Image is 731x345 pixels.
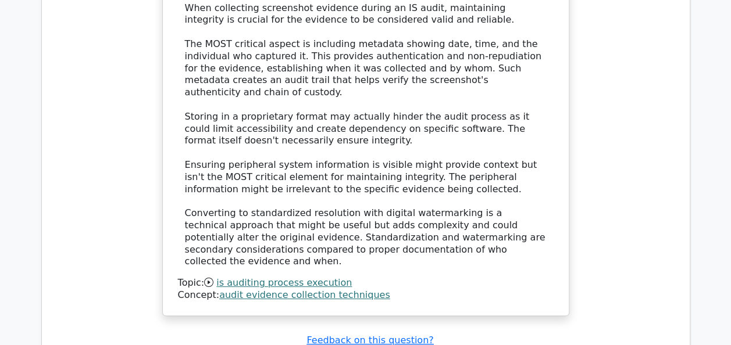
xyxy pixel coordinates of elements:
[178,289,554,301] div: Concept:
[219,289,390,300] a: audit evidence collection techniques
[216,277,352,288] a: is auditing process execution
[185,2,547,268] div: When collecting screenshot evidence during an IS audit, maintaining integrity is crucial for the ...
[178,277,554,289] div: Topic:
